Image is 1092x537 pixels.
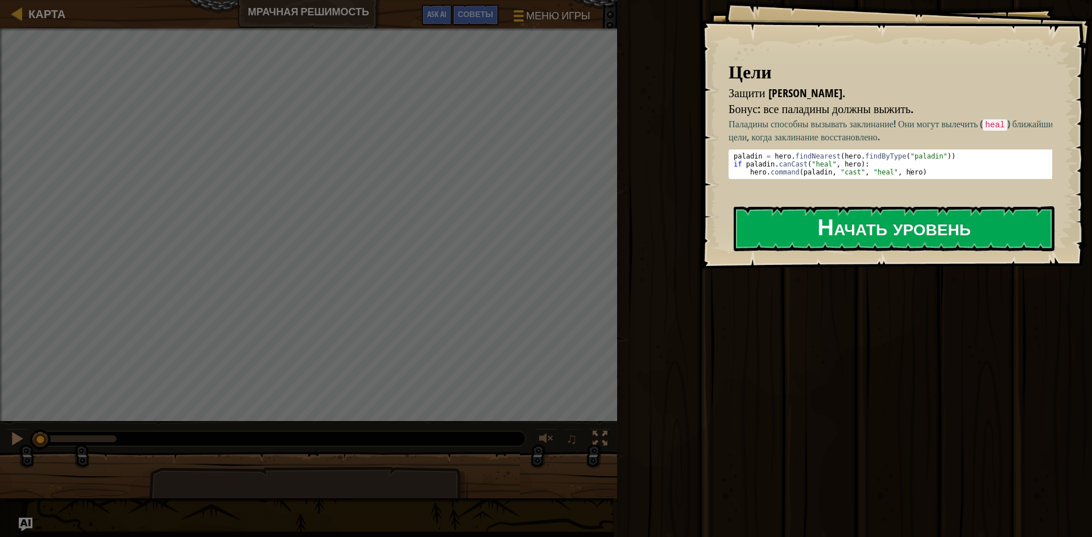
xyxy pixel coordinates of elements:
button: ♫ [564,428,583,452]
span: Бонус: все паладины должны выжить. [729,101,913,116]
span: Ask AI [427,9,446,19]
span: Защити [PERSON_NAME]. [729,85,845,101]
span: ♫ [566,430,577,447]
li: Защити Рейнальдо. [714,85,1049,102]
button: Переключить полноэкранный режим [589,428,611,452]
button: Ctrl + P: Pause [6,428,28,452]
button: Регулировать громкость [535,428,558,452]
div: Цели [729,59,1052,85]
li: Бонус: все паладины должны выжить. [714,101,1049,118]
button: Начать уровень [734,206,1054,251]
span: Меню игры [526,9,590,23]
button: Меню игры [504,5,597,31]
button: Ask AI [19,518,32,531]
span: Советы [458,9,493,19]
code: heal [983,119,1007,131]
span: Карта [28,6,65,22]
button: Ask AI [421,5,452,26]
a: Карта [23,6,65,22]
p: Паладины способны вызывать заклинание! Они могут вылечить ( ) ближайшие цели, когда заклинание во... [729,118,1061,144]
